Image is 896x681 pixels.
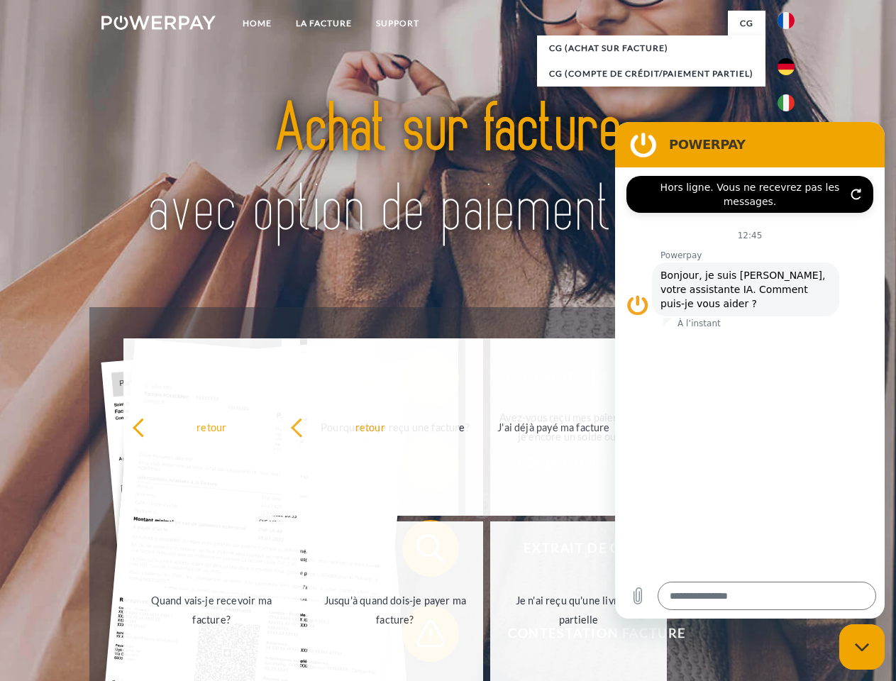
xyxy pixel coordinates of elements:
[499,591,658,629] div: Je n'ai reçu qu'une livraison partielle
[728,11,765,36] a: CG
[474,417,634,436] div: J'ai déjà payé ma facture
[615,122,885,619] iframe: Fenêtre de messagerie
[101,16,216,30] img: logo-powerpay-white.svg
[132,591,292,629] div: Quand vais-je recevoir ma facture?
[316,591,475,629] div: Jusqu'à quand dois-je payer ma facture?
[537,61,765,87] a: CG (Compte de crédit/paiement partiel)
[537,35,765,61] a: CG (achat sur facture)
[778,58,795,75] img: de
[231,11,284,36] a: Home
[839,624,885,670] iframe: Bouton de lancement de la fenêtre de messagerie, conversation en cours
[778,12,795,29] img: fr
[364,11,431,36] a: Support
[132,417,292,436] div: retour
[778,94,795,111] img: it
[284,11,364,36] a: LA FACTURE
[135,68,761,272] img: title-powerpay_fr.svg
[290,417,450,436] div: retour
